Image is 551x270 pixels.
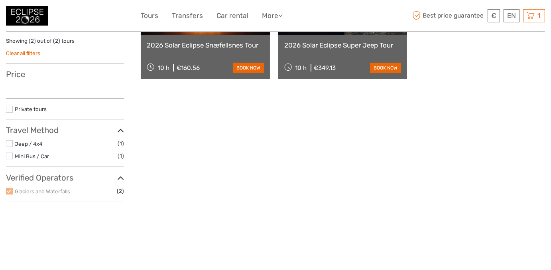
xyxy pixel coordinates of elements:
[118,139,124,148] span: (1)
[6,6,48,26] img: 3312-44506bfc-dc02-416d-ac4c-c65cb0cf8db4_logo_small.jpg
[314,64,336,71] div: €349.13
[6,37,124,50] div: Showing ( ) out of ( ) tours
[15,153,49,159] a: Mini Bus / Car
[15,188,70,195] a: Glaciers and Waterfalls
[158,64,169,71] span: 10 h
[177,64,200,71] div: €160.56
[117,187,124,196] span: (2)
[15,141,42,147] a: Jeep / 4x4
[6,173,124,183] h3: Verified Operators
[118,151,124,161] span: (1)
[6,69,124,79] h3: Price
[15,106,47,112] a: Private tours
[295,64,307,71] span: 10 h
[55,37,58,45] label: 2
[31,37,34,45] label: 2
[216,10,248,22] a: Car rental
[141,10,158,22] a: Tours
[410,9,486,22] span: Best price guarantee
[370,63,401,73] a: book now
[262,10,283,22] a: More
[284,41,401,49] a: 2026 Solar Eclipse Super Jeep Tour
[233,63,264,73] a: book now
[147,41,264,49] a: 2026 Solar Eclipse Snæfellsnes Tour
[504,9,520,22] div: EN
[491,12,496,20] span: €
[536,12,541,20] span: 1
[6,50,40,56] a: Clear all filters
[6,125,124,135] h3: Travel Method
[172,10,203,22] a: Transfers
